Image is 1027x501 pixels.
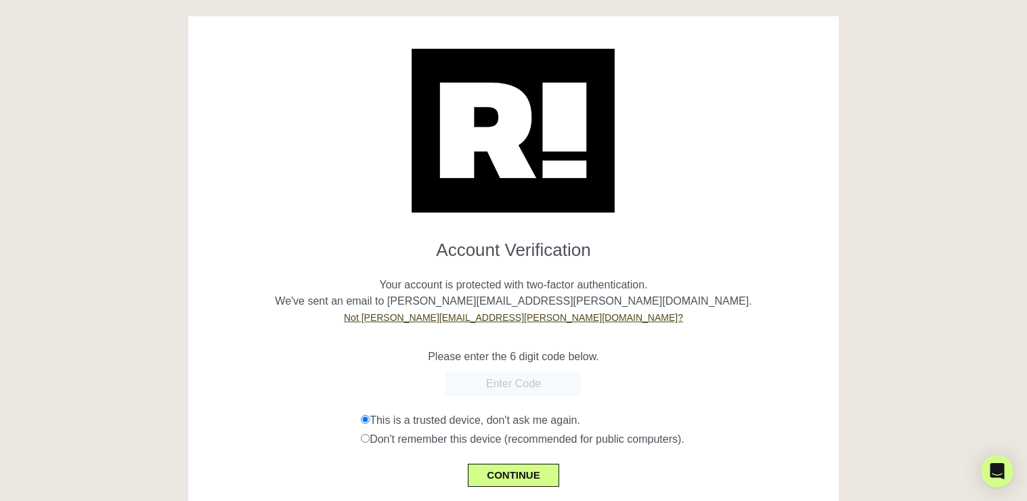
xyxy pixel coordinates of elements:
img: Retention.com [412,49,615,213]
input: Enter Code [445,372,581,396]
div: Open Intercom Messenger [981,455,1013,487]
p: Please enter the 6 digit code below. [198,349,829,365]
div: Don't remember this device (recommended for public computers). [361,431,829,448]
p: Your account is protected with two-factor authentication. We've sent an email to [PERSON_NAME][EM... [198,261,829,326]
button: CONTINUE [468,464,559,487]
div: This is a trusted device, don't ask me again. [361,412,829,429]
h1: Account Verification [198,229,829,261]
a: Not [PERSON_NAME][EMAIL_ADDRESS][PERSON_NAME][DOMAIN_NAME]? [344,312,683,323]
